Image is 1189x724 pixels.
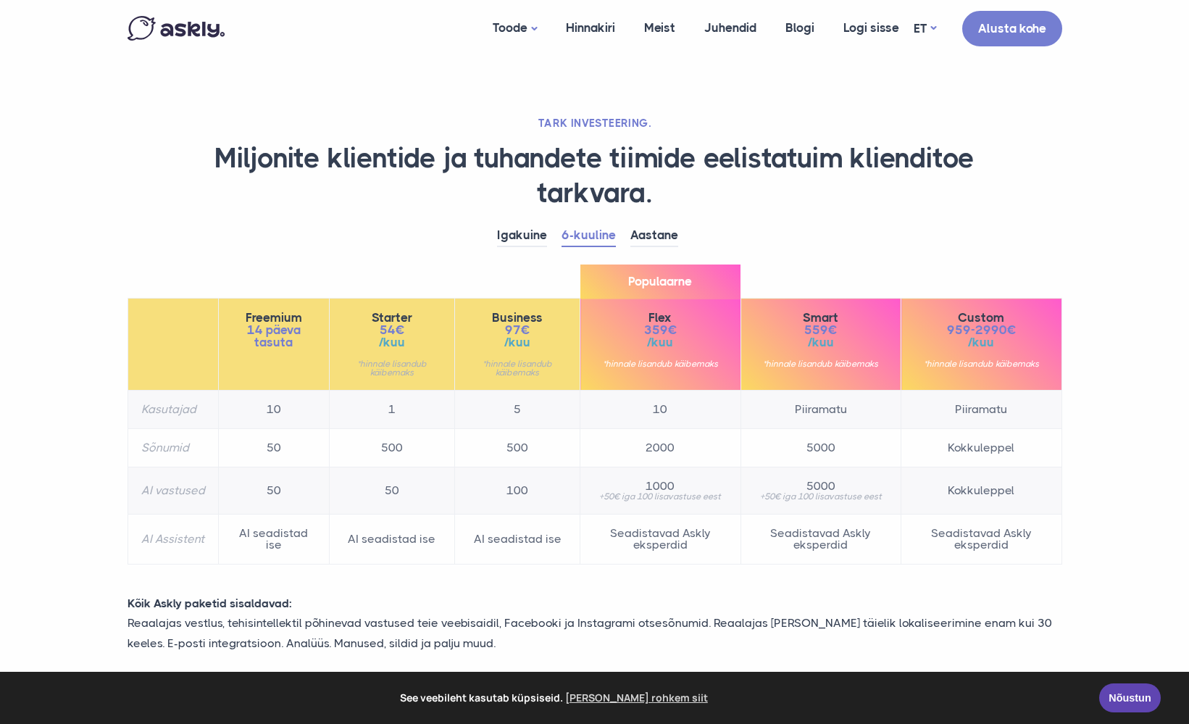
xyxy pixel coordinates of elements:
[128,141,1062,210] h1: Miljonite klientide ja tuhandete tiimide eelistatuim klienditoe tarkvara.
[580,265,740,299] span: Populaarne
[343,324,441,336] span: 54€
[914,359,1048,368] small: *hinnale lisandub käibemaks
[754,480,888,492] span: 5000
[468,336,567,349] span: /kuu
[754,492,888,501] small: +50€ iga 100 lisavastuse eest
[232,324,316,349] span: 14 päeva tasuta
[343,359,441,377] small: *hinnale lisandub käibemaks
[962,11,1062,46] a: Alusta kohe
[901,391,1061,429] td: Piiramatu
[580,391,740,429] td: 10
[740,515,901,565] td: Seadistavad Askly eksperdid
[468,312,567,324] span: Business
[455,429,580,467] td: 500
[21,687,1089,709] span: See veebileht kasutab küpsiseid.
[914,312,1048,324] span: Custom
[740,391,901,429] td: Piiramatu
[630,225,678,247] a: Aastane
[754,336,888,349] span: /kuu
[562,225,616,247] a: 6-kuuline
[593,312,727,324] span: Flex
[593,359,727,368] small: *hinnale lisandub käibemaks
[901,429,1061,467] td: Kokkuleppel
[580,515,740,565] td: Seadistavad Askly eksperdid
[128,429,218,467] th: Sõnumid
[914,485,1048,496] span: Kokkuleppel
[914,324,1048,336] span: 959-2990€
[128,16,225,41] img: Askly
[455,391,580,429] td: 5
[343,336,441,349] span: /kuu
[218,515,329,565] td: AI seadistad ise
[329,391,454,429] td: 1
[1099,683,1161,712] a: Nõustun
[497,225,547,247] a: Igakuine
[593,336,727,349] span: /kuu
[580,429,740,467] td: 2000
[117,613,1073,652] p: Reaalajas vestlus, tehisintellektil põhinevad vastused teie veebisaidil, Facebooki ja Instagrami ...
[901,515,1061,565] td: Seadistavad Askly eksperdid
[468,324,567,336] span: 97€
[914,18,936,39] a: ET
[563,687,710,709] a: learn more about cookies
[218,467,329,515] td: 50
[128,596,292,610] strong: Kõik Askly paketid sisaldavad:
[232,312,316,324] span: Freemium
[468,359,567,377] small: *hinnale lisandub käibemaks
[754,324,888,336] span: 559€
[740,429,901,467] td: 5000
[329,515,454,565] td: AI seadistad ise
[455,467,580,515] td: 100
[218,391,329,429] td: 10
[914,336,1048,349] span: /kuu
[329,429,454,467] td: 500
[329,467,454,515] td: 50
[343,312,441,324] span: Starter
[128,515,218,565] th: AI Assistent
[593,480,727,492] span: 1000
[128,391,218,429] th: Kasutajad
[593,492,727,501] small: +50€ iga 100 lisavastuse eest
[128,116,1062,130] h2: TARK INVESTEERING.
[754,312,888,324] span: Smart
[593,324,727,336] span: 359€
[218,429,329,467] td: 50
[128,467,218,515] th: AI vastused
[455,515,580,565] td: AI seadistad ise
[754,359,888,368] small: *hinnale lisandub käibemaks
